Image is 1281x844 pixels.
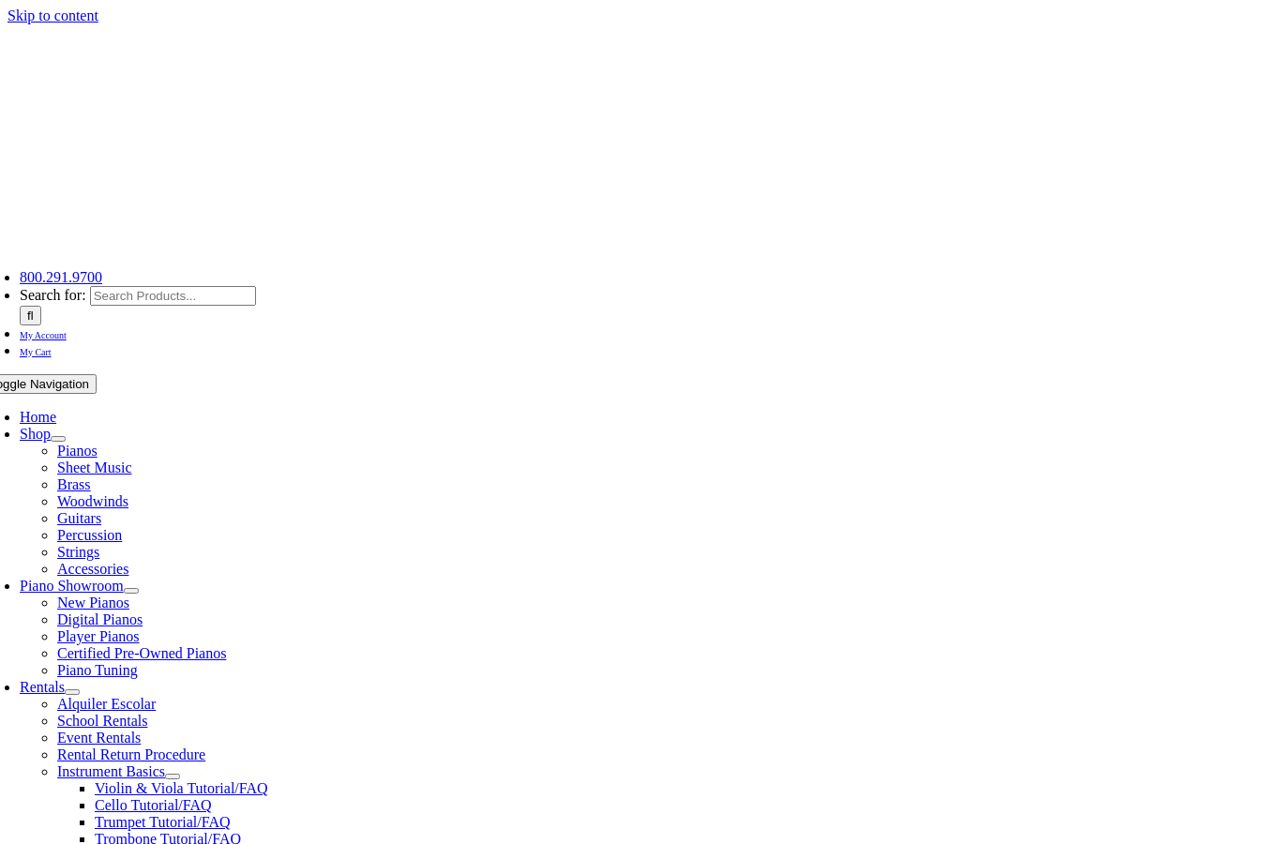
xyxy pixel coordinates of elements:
a: Pianos [57,443,98,459]
a: Cello Tutorial/FAQ [95,797,212,813]
a: Instrument Basics [57,763,165,779]
button: Open submenu of Instrument Basics [165,774,180,779]
button: Open submenu of Shop [51,436,66,442]
a: Woodwinds [57,493,128,509]
a: My Cart [20,342,52,358]
a: Percussion [57,527,122,543]
span: My Cart [20,347,52,357]
a: Shop [20,426,51,442]
button: Open submenu of Piano Showroom [124,588,139,594]
a: Rental Return Procedure [57,746,205,762]
a: New Pianos [57,595,129,610]
a: Rentals [20,679,65,695]
span: My Account [20,330,67,340]
a: School Rentals [57,713,147,729]
a: Player Pianos [57,628,140,644]
button: Open submenu of Rentals [65,689,80,695]
a: Guitars [57,510,101,526]
a: 800.291.9700 [20,269,102,285]
input: Search Products... [90,286,256,306]
a: Piano Tuning [57,662,138,678]
a: Violin & Viola Tutorial/FAQ [95,780,268,796]
input: Search [20,306,41,325]
a: Piano Showroom [20,578,124,594]
a: Strings [57,544,99,560]
a: Digital Pianos [57,611,143,627]
a: Sheet Music [57,460,132,475]
a: Trumpet Tutorial/FAQ [95,814,230,830]
a: Certified Pre-Owned Pianos [57,645,226,661]
span: Search for: [20,287,86,303]
a: Event Rentals [57,730,141,746]
a: Alquiler Escolar [57,696,156,712]
a: Brass [57,476,91,492]
a: My Account [20,325,67,341]
a: Home [20,409,56,425]
a: Skip to content [8,8,98,23]
a: Accessories [57,561,128,577]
